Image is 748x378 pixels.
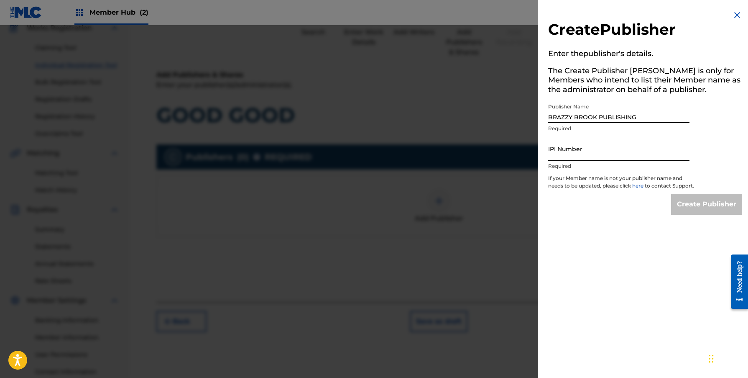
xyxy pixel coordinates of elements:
[548,64,742,100] h5: The Create Publisher [PERSON_NAME] is only for Members who intend to list their Member name as th...
[706,338,748,378] iframe: Chat Widget
[548,46,742,64] h5: Enter the publisher 's details.
[548,125,689,132] p: Required
[140,8,148,16] span: (2)
[548,162,689,170] p: Required
[548,20,742,41] h2: Create Publisher
[74,8,84,18] img: Top Rightsholders
[725,248,748,316] iframe: Resource Center
[632,183,645,189] a: here
[10,6,42,18] img: MLC Logo
[89,8,148,17] span: Member Hub
[548,175,694,194] p: If your Member name is not your publisher name and needs to be updated, please click to contact S...
[709,346,714,371] div: Drag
